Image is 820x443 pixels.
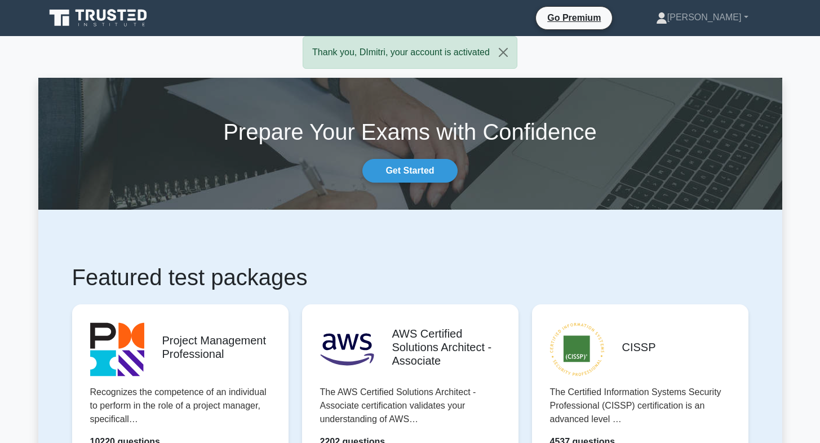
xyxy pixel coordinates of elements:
a: Get Started [362,159,457,183]
a: [PERSON_NAME] [629,6,775,29]
a: Go Premium [540,11,608,25]
h1: Featured test packages [72,264,748,291]
button: Close [490,37,517,68]
div: Thank you, DImitri, your account is activated [303,36,517,69]
h1: Prepare Your Exams with Confidence [38,118,782,145]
